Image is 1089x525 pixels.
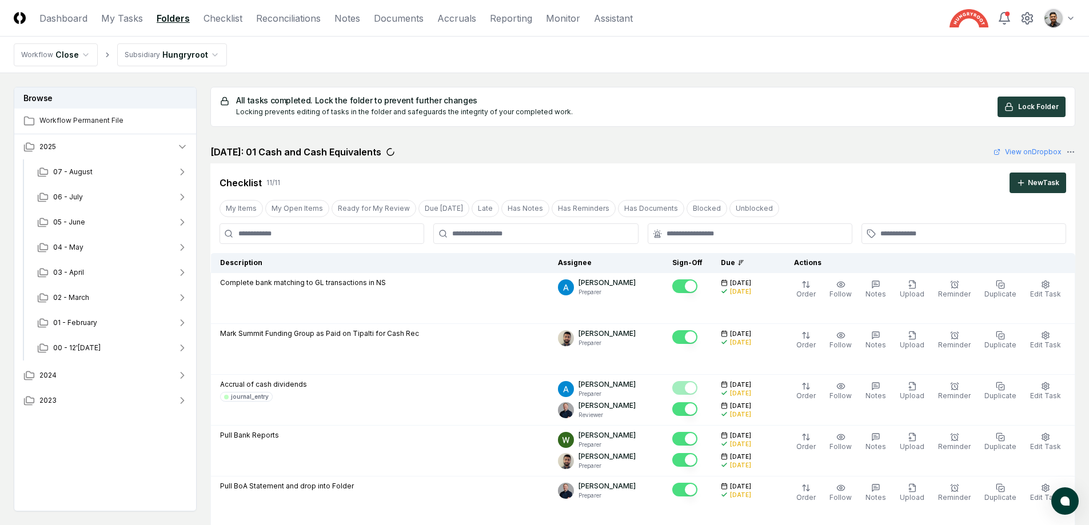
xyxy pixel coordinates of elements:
button: 04 - May [28,235,197,260]
span: Upload [900,290,924,298]
a: Monitor [546,11,580,25]
button: Duplicate [982,379,1019,403]
p: Pull BoA Statement and drop into Folder [220,481,354,491]
p: [PERSON_NAME] [579,451,636,462]
span: [DATE] [730,279,751,287]
span: Lock Folder [1018,102,1059,112]
span: Duplicate [984,391,1016,400]
img: ACg8ocI1RDCfJiWdqQl71Yv5i_V25AcS8FmaB1F6s39i353fAriFWg=s96-c [558,381,574,397]
span: Order [796,391,816,400]
button: Follow [827,481,854,505]
button: Notes [863,430,888,454]
button: 03 - April [28,260,197,285]
span: Edit Task [1030,493,1061,502]
span: Edit Task [1030,442,1061,451]
div: [DATE] [730,287,751,296]
button: Edit Task [1028,379,1063,403]
a: Accruals [437,11,476,25]
button: 06 - July [28,185,197,210]
button: Duplicate [982,278,1019,302]
span: Order [796,493,816,502]
button: Duplicate [982,430,1019,454]
a: Reporting [490,11,532,25]
th: Assignee [549,253,663,273]
div: [DATE] [730,338,751,347]
span: Reminder [938,290,971,298]
img: Logo [14,12,26,24]
a: Checklist [204,11,242,25]
span: Follow [829,340,852,349]
button: Due Today [418,200,469,217]
button: Follow [827,379,854,403]
button: Mark complete [672,381,697,395]
button: Edit Task [1028,278,1063,302]
h2: [DATE]: 01 Cash and Cash Equivalents [210,145,381,159]
span: 06 - July [53,192,83,202]
button: Has Documents [618,200,684,217]
span: [DATE] [730,330,751,338]
p: Preparer [579,491,636,500]
button: Mark complete [672,279,697,293]
button: Follow [827,328,854,352]
p: Pull Bank Reports [220,430,279,440]
h5: All tasks completed. Lock the folder to prevent further changes [236,97,573,105]
span: Order [796,290,816,298]
a: Notes [334,11,360,25]
button: 2023 [14,388,197,413]
p: Complete bank matching to GL transactions in NS [220,278,386,288]
span: Upload [900,391,924,400]
span: 00 - 12'[DATE] [53,343,101,353]
img: Hungryroot logo [950,9,988,27]
span: Reminder [938,391,971,400]
button: Upload [897,430,927,454]
button: Has Reminders [552,200,616,217]
span: 03 - April [53,267,84,278]
span: Notes [865,290,886,298]
span: 02 - March [53,292,89,303]
div: journal_entry [231,392,269,401]
span: Duplicate [984,442,1016,451]
th: Description [211,253,549,273]
button: Lock Folder [998,97,1066,117]
button: Order [794,328,818,352]
button: Mark complete [672,402,697,416]
a: My Tasks [101,11,143,25]
p: [PERSON_NAME] [579,481,636,491]
button: Notes [863,328,888,352]
a: Reconciliations [256,11,321,25]
button: 07 - August [28,159,197,185]
p: Accrual of cash dividends [220,379,307,390]
span: [DATE] [730,482,751,491]
button: Reminder [936,379,973,403]
button: 01 - February [28,310,197,335]
button: Upload [897,379,927,403]
button: Reminder [936,430,973,454]
p: [PERSON_NAME] [579,430,636,440]
div: [DATE] [730,389,751,398]
button: Has Notes [501,200,549,217]
button: Upload [897,278,927,302]
p: Reviewer [579,411,636,419]
span: Order [796,340,816,349]
span: Follow [829,442,852,451]
span: Edit Task [1030,290,1061,298]
a: Dashboard [39,11,87,25]
a: View onDropbox [994,147,1062,157]
span: [DATE] [730,452,751,461]
button: Order [794,379,818,403]
p: [PERSON_NAME] [579,278,636,288]
p: Preparer [579,339,636,347]
span: [DATE] [730,431,751,440]
p: Preparer [579,288,636,296]
div: Actions [785,258,1066,268]
button: atlas-launcher [1051,487,1079,515]
span: 04 - May [53,242,83,253]
button: Reminder [936,328,973,352]
div: Workflow [21,50,53,60]
span: Duplicate [984,290,1016,298]
img: ACg8ocIK_peNeqvot3Ahh9567LsVhi0q3GD2O_uFDzmfmpbAfkCWeQ=s96-c [558,432,574,448]
img: ACg8ocLvq7MjQV6RZF1_Z8o96cGG_vCwfvrLdMx8PuJaibycWA8ZaAE=s96-c [558,483,574,499]
button: Notes [863,278,888,302]
button: Notes [863,481,888,505]
div: 11 / 11 [266,178,280,188]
